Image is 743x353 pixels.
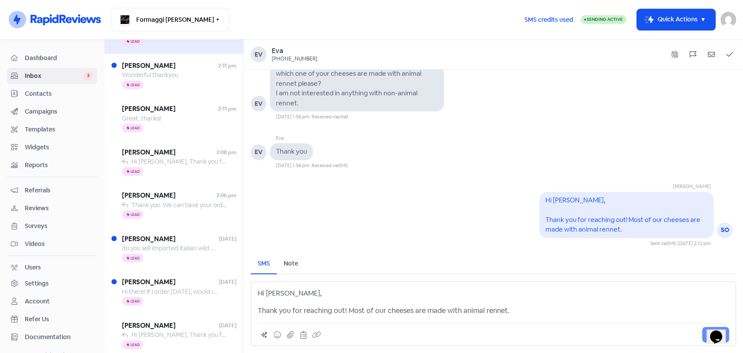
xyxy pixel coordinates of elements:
[25,107,93,116] span: Campaigns
[276,162,309,169] div: [DATE] 1:56 pm
[122,114,161,122] span: Great, thanks!
[7,50,97,66] a: Dashboard
[7,68,97,84] a: Inbox 3
[131,40,140,43] span: Lead
[276,134,348,144] div: Eva
[7,276,97,292] a: Settings
[668,48,681,61] button: Show system messages
[251,145,266,160] div: EV
[339,162,348,168] span: SMS
[723,48,736,61] button: Mark as closed
[251,96,266,111] div: EV
[7,157,97,173] a: Reports
[7,218,97,234] a: Surveys
[131,126,140,130] span: Lead
[581,14,626,25] a: Sending Active
[517,14,581,24] a: SMS credits used
[7,259,97,276] a: Users
[686,48,699,61] button: Flag conversation
[7,311,97,327] a: Refer Us
[284,259,298,268] div: Note
[258,288,729,299] p: Hi [PERSON_NAME],
[25,239,93,249] span: Videos
[25,186,93,195] span: Referrals
[276,113,309,121] div: [DATE] 1:56 pm
[7,200,97,216] a: Reviews
[122,234,219,244] span: [PERSON_NAME]
[637,9,715,30] button: Quick Actions
[7,121,97,138] a: Templates
[272,56,317,63] div: [PHONE_NUMBER]
[276,69,423,107] pre: which one of your cheeses are made with animal rennet please? I am not interested in anything wit...
[545,196,702,234] pre: Hi [PERSON_NAME], Thank you for reaching out! Most of our cheeses are made with animal rennet.
[131,170,140,173] span: Lead
[309,162,348,169] div: · Received via
[122,288,602,296] span: Hi there! If I order [DATE], would it be possible to deliver to my folks [DATE] or [DATE]? They l...
[122,148,216,158] span: [PERSON_NAME]
[122,71,178,79] span: Wonderful thankyou
[720,12,736,27] img: User
[25,89,93,98] span: Contacts
[25,125,93,134] span: Templates
[216,192,236,199] span: 2:06 pm
[717,222,733,238] div: SO
[339,114,348,120] span: chat
[25,161,93,170] span: Reports
[706,318,734,344] iframe: chat widget
[131,256,140,260] span: Lead
[25,204,93,213] span: Reviews
[122,244,265,252] span: do you sell imported Italian wild boar salami on line?
[258,259,270,268] div: SMS
[272,47,319,56] a: Eva
[565,183,711,192] div: [PERSON_NAME]
[705,48,718,61] button: Mark as unread
[25,143,93,152] span: Widgets
[131,299,140,303] span: Lead
[25,315,93,324] span: Refer Us
[122,104,218,114] span: [PERSON_NAME]
[122,321,219,331] span: [PERSON_NAME]
[276,147,307,155] pre: Thank you
[524,15,573,24] span: SMS credits used
[667,240,676,246] span: SMS
[25,297,50,306] div: Account
[218,62,236,70] span: 2:11 pm
[25,71,84,81] span: Inbox
[7,139,97,155] a: Widgets
[7,86,97,102] a: Contacts
[216,148,236,156] span: 2:08 pm
[131,83,140,87] span: Lead
[25,54,93,63] span: Dashboard
[131,201,329,209] span: Thank you. We can have your order delivered next week, not a problem.
[122,277,219,287] span: [PERSON_NAME]
[7,236,97,252] a: Videos
[25,333,93,342] span: Documentation
[111,8,229,31] button: Formaggi [PERSON_NAME]
[7,329,97,345] a: Documentation
[84,71,93,80] span: 3
[25,263,41,272] div: Users
[218,105,236,113] span: 2:11 pm
[251,47,266,62] div: Ev
[650,240,677,246] span: Sent via ·
[309,113,348,121] div: · Received via
[258,306,729,316] p: Thank you for reaching out! Most of our cheeses are made with animal rennet.
[131,343,140,346] span: Lead
[587,17,623,22] span: Sending Active
[25,279,49,288] div: Settings
[122,191,216,201] span: [PERSON_NAME]
[7,104,97,120] a: Campaigns
[131,213,140,216] span: Lead
[677,240,711,247] div: [DATE] 2:12 pm
[219,322,236,329] span: [DATE]
[25,222,93,231] span: Surveys
[219,278,236,286] span: [DATE]
[122,61,218,71] span: [PERSON_NAME]
[219,235,236,243] span: [DATE]
[7,182,97,198] a: Referrals
[7,293,97,309] a: Account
